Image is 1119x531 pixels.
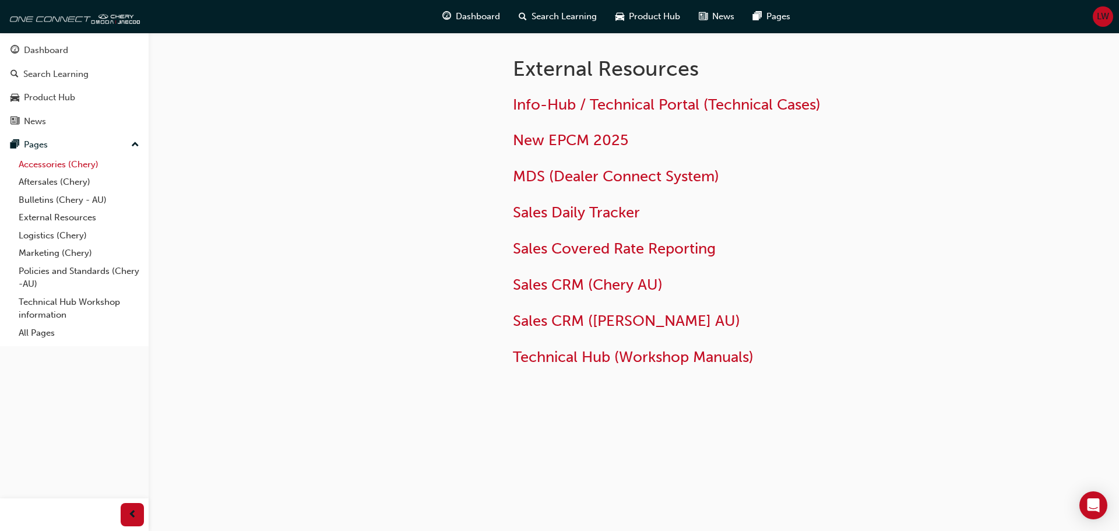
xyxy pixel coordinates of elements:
span: news-icon [699,9,708,24]
a: news-iconNews [689,5,744,29]
div: Search Learning [23,68,89,81]
span: Pages [766,10,790,23]
a: Search Learning [5,64,144,85]
div: News [24,115,46,128]
a: MDS (Dealer Connect System) [513,167,719,185]
a: Info-Hub / Technical Portal (Technical Cases) [513,96,821,114]
a: Dashboard [5,40,144,61]
a: Technical Hub Workshop information [14,293,144,324]
a: Technical Hub (Workshop Manuals) [513,348,754,366]
span: Product Hub [629,10,680,23]
a: All Pages [14,324,144,342]
a: New EPCM 2025 [513,131,628,149]
a: Sales Daily Tracker [513,203,640,221]
div: Open Intercom Messenger [1079,491,1107,519]
a: External Resources [14,209,144,227]
a: Bulletins (Chery - AU) [14,191,144,209]
a: pages-iconPages [744,5,800,29]
span: search-icon [519,9,527,24]
a: Policies and Standards (Chery -AU) [14,262,144,293]
div: Dashboard [24,44,68,57]
a: Product Hub [5,87,144,108]
h1: External Resources [513,56,895,82]
a: Logistics (Chery) [14,227,144,245]
button: DashboardSearch LearningProduct HubNews [5,37,144,134]
span: pages-icon [753,9,762,24]
span: LW [1097,10,1109,23]
a: News [5,111,144,132]
a: Aftersales (Chery) [14,173,144,191]
span: Dashboard [456,10,500,23]
a: Sales CRM ([PERSON_NAME] AU) [513,312,740,330]
button: LW [1093,6,1113,27]
a: Marketing (Chery) [14,244,144,262]
span: search-icon [10,69,19,80]
span: prev-icon [128,508,137,522]
span: news-icon [10,117,19,127]
button: Pages [5,134,144,156]
a: car-iconProduct Hub [606,5,689,29]
a: guage-iconDashboard [433,5,509,29]
a: Sales CRM (Chery AU) [513,276,663,294]
span: guage-icon [442,9,451,24]
div: Pages [24,138,48,152]
span: car-icon [615,9,624,24]
span: Search Learning [532,10,597,23]
span: guage-icon [10,45,19,56]
img: oneconnect [6,5,140,28]
a: Accessories (Chery) [14,156,144,174]
span: car-icon [10,93,19,103]
span: News [712,10,734,23]
div: Product Hub [24,91,75,104]
a: Sales Covered Rate Reporting [513,240,716,258]
a: search-iconSearch Learning [509,5,606,29]
span: up-icon [131,138,139,153]
span: pages-icon [10,140,19,150]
